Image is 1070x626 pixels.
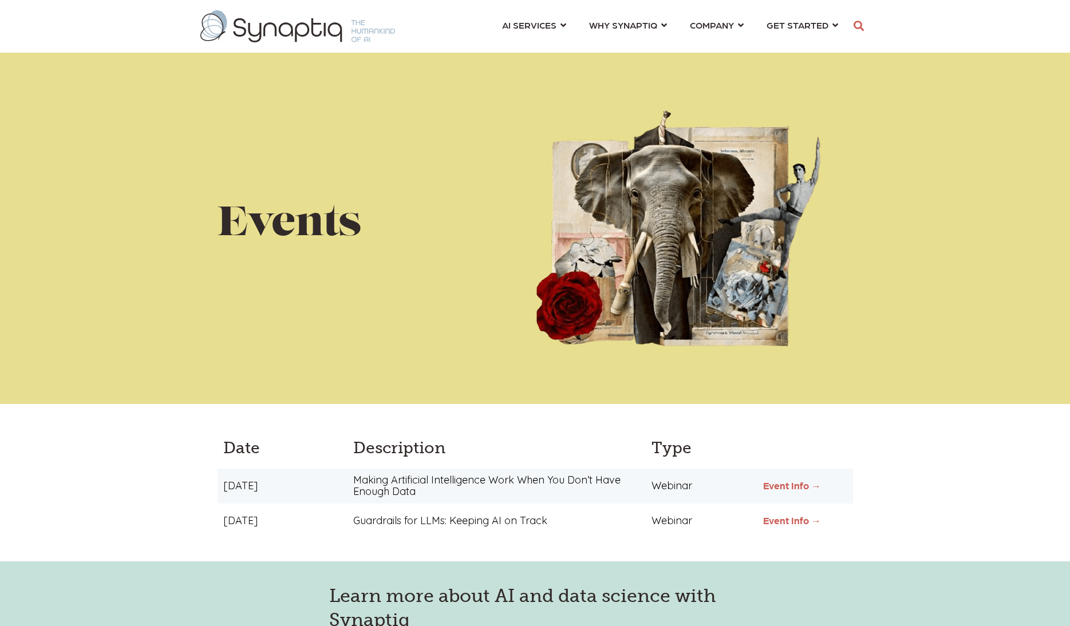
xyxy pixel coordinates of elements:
a: Event Info → [763,514,821,526]
img: synaptiq logo-1 [200,10,395,42]
span: GET STARTED [767,17,828,33]
span: WHY SYNAPTIQ [589,17,657,33]
h4: Date [223,438,339,458]
div: Webinar [643,480,757,492]
a: COMPANY [690,14,744,35]
div: Making Artificial Intelligence Work When You Don’t Have Enough Data [345,474,643,498]
div: [DATE] [218,515,345,527]
h1: Events [218,203,535,248]
div: [DATE] [218,480,345,492]
div: Guardrails for LLMs: Keeping AI on Track [345,515,643,527]
a: Event Info → [763,480,821,491]
a: GET STARTED [767,14,838,35]
a: WHY SYNAPTIQ [589,14,667,35]
img: Hiring_Performace-removebg-500x415%20-tinified.png [535,109,822,347]
h4: Description [353,438,635,458]
span: COMPANY [690,17,734,33]
h4: Type [652,438,749,458]
nav: menu [491,6,850,47]
div: Webinar [643,515,757,527]
a: AI SERVICES [502,14,566,35]
span: AI SERVICES [502,17,556,33]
